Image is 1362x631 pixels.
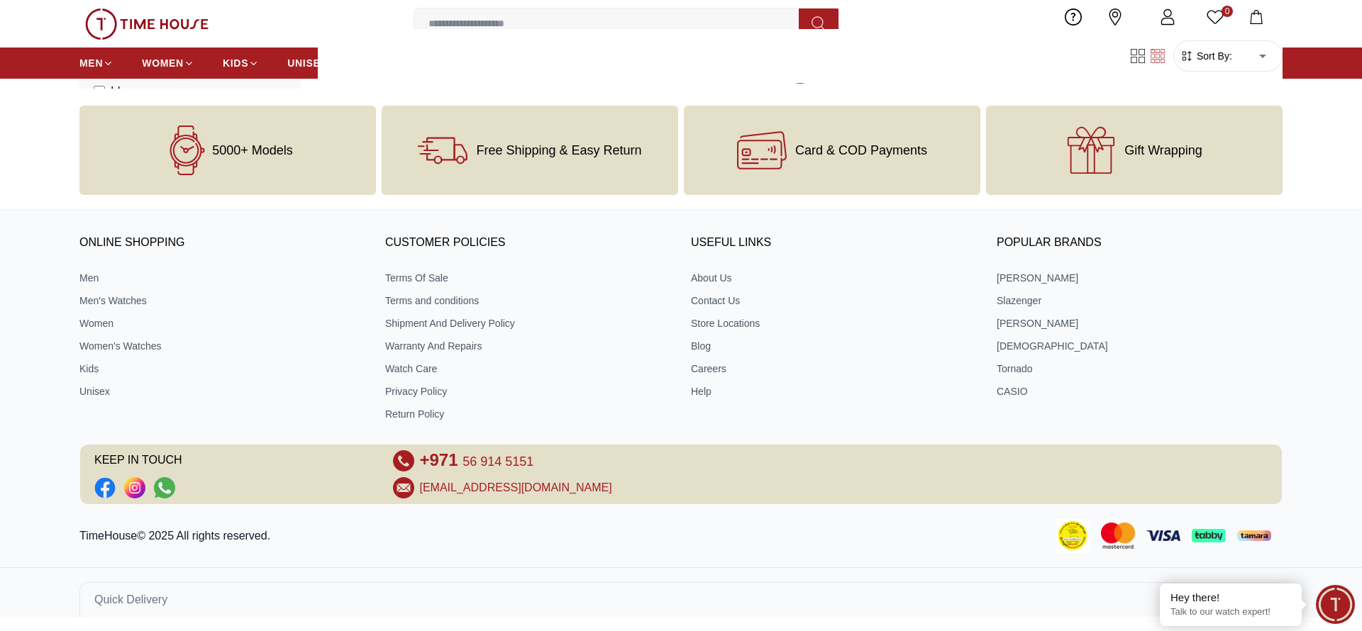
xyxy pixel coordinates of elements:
[94,477,116,498] a: Social Link
[85,9,209,40] img: ...
[1180,49,1232,63] button: Sort By:
[94,477,116,498] li: Facebook
[79,233,365,254] h3: ONLINE SHOPPING
[1058,6,1090,42] a: Help
[1170,606,1291,618] p: Talk to our watch expert!
[79,50,113,76] a: MEN
[223,56,248,70] span: KIDS
[997,339,1283,353] a: [DEMOGRAPHIC_DATA]
[385,339,671,353] a: Warranty And Repairs
[385,362,671,376] a: Watch Care
[997,233,1283,254] h3: Popular Brands
[691,316,977,330] a: Store Locations
[79,316,365,330] a: Women
[154,477,175,498] a: Social Link
[1146,530,1180,541] img: Visa
[94,591,167,608] span: Quick Delivery
[94,86,105,97] input: Idee
[1090,6,1141,42] a: Our Stores
[476,143,641,157] span: Free Shipping & Easy Return
[1170,591,1291,605] div: Hey there!
[79,294,365,308] a: Men's Watches
[691,384,977,398] a: Help
[1056,519,1090,553] img: Consumer Payment
[385,316,671,330] a: Shipment And Delivery Policy
[142,56,184,70] span: WOMEN
[1222,6,1233,17] span: 0
[79,582,1283,617] button: Quick Delivery
[111,83,133,100] span: Idee
[997,316,1283,330] a: [PERSON_NAME]
[1124,143,1202,157] span: Gift Wrapping
[420,450,534,471] a: +971 56 914 5151
[691,339,977,353] a: Blog
[79,339,365,353] a: Women's Watches
[79,384,365,398] a: Unisex
[997,294,1283,308] a: Slazenger
[287,50,338,76] a: UNISEX
[691,362,977,376] a: Careers
[1236,7,1277,40] button: My Bag
[79,271,365,285] a: Men
[79,527,276,545] p: TimeHouse© 2025 All rights reserved.
[463,454,533,469] span: 56 914 5151
[1195,6,1236,42] a: 0Wishlist
[691,233,977,254] h3: USEFUL LINKS
[385,407,671,421] a: Return Policy
[1239,27,1274,38] span: My Bag
[79,362,365,376] a: Kids
[124,477,145,498] a: Social Link
[420,479,612,496] a: [EMAIL_ADDRESS][DOMAIN_NAME]
[385,384,671,398] a: Privacy Policy
[1192,529,1226,542] img: Tabby Payment
[79,56,103,70] span: MEN
[691,271,977,285] a: About Us
[385,233,671,254] h3: CUSTOMER POLICIES
[212,143,293,157] span: 5000+ Models
[997,271,1283,285] a: [PERSON_NAME]
[691,294,977,308] a: Contact Us
[385,294,671,308] a: Terms and conditions
[142,50,194,76] a: WOMEN
[997,362,1283,376] a: Tornado
[1316,585,1355,624] div: Chat Widget
[1194,49,1232,63] span: Sort By:
[1101,523,1135,549] img: Mastercard
[1237,530,1271,542] img: Tamara Payment
[997,384,1283,398] a: CASIO
[385,271,671,285] a: Terms Of Sale
[94,450,373,471] span: KEEP IN TOUCH
[795,143,927,157] span: Card & COD Payments
[223,50,259,76] a: KIDS
[287,56,327,70] span: UNISEX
